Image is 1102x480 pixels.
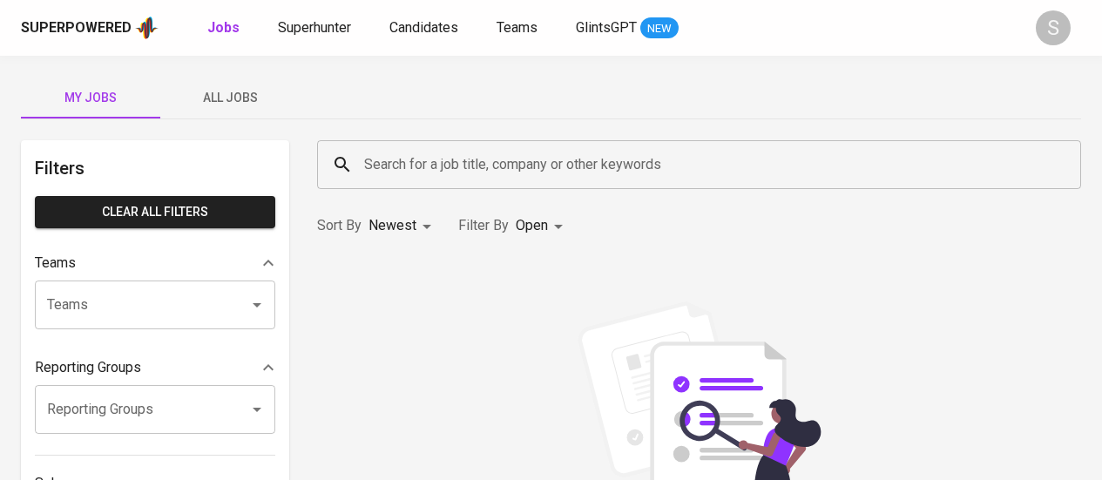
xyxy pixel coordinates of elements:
a: Jobs [207,17,243,39]
a: Teams [497,17,541,39]
button: Open [245,397,269,422]
span: NEW [640,20,679,37]
p: Filter By [458,215,509,236]
p: Sort By [317,215,362,236]
span: Candidates [389,19,458,36]
p: Reporting Groups [35,357,141,378]
div: Reporting Groups [35,350,275,385]
a: Candidates [389,17,462,39]
span: Clear All filters [49,201,261,223]
p: Newest [368,215,416,236]
div: Teams [35,246,275,281]
button: Clear All filters [35,196,275,228]
div: Superpowered [21,18,132,38]
a: Superpoweredapp logo [21,15,159,41]
button: Open [245,293,269,317]
img: app logo [135,15,159,41]
a: Superhunter [278,17,355,39]
span: Teams [497,19,537,36]
h6: Filters [35,154,275,182]
a: GlintsGPT NEW [576,17,679,39]
span: GlintsGPT [576,19,637,36]
span: All Jobs [171,87,289,109]
span: Superhunter [278,19,351,36]
span: My Jobs [31,87,150,109]
b: Jobs [207,19,240,36]
div: Newest [368,210,437,242]
div: S [1036,10,1071,45]
div: Open [516,210,569,242]
p: Teams [35,253,76,274]
span: Open [516,217,548,233]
